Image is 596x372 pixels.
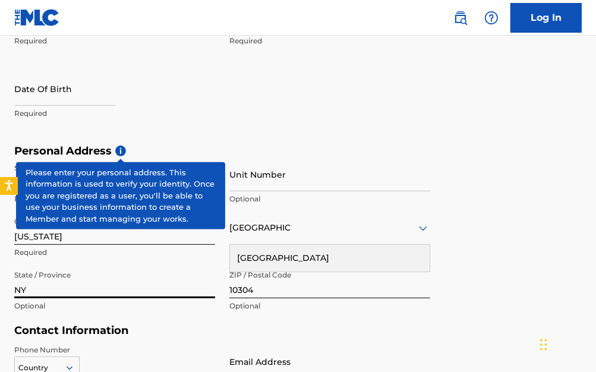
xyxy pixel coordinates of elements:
[480,6,503,30] div: Help
[229,194,430,204] p: Optional
[229,36,430,46] p: Required
[449,6,472,30] a: Public Search
[453,11,468,25] img: search
[14,247,215,258] p: Required
[484,11,499,25] img: help
[14,324,430,338] h5: Contact Information
[14,301,215,311] p: Optional
[229,301,430,311] p: Optional
[537,315,596,372] iframe: Chat Widget
[540,327,547,362] div: Drag
[115,146,126,156] span: i
[14,36,215,46] p: Required
[14,144,582,158] h5: Personal Address
[14,9,60,26] img: MLC Logo
[14,108,215,119] p: Required
[510,3,582,33] a: Log In
[14,194,215,204] p: Required
[230,245,430,272] div: [GEOGRAPHIC_DATA]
